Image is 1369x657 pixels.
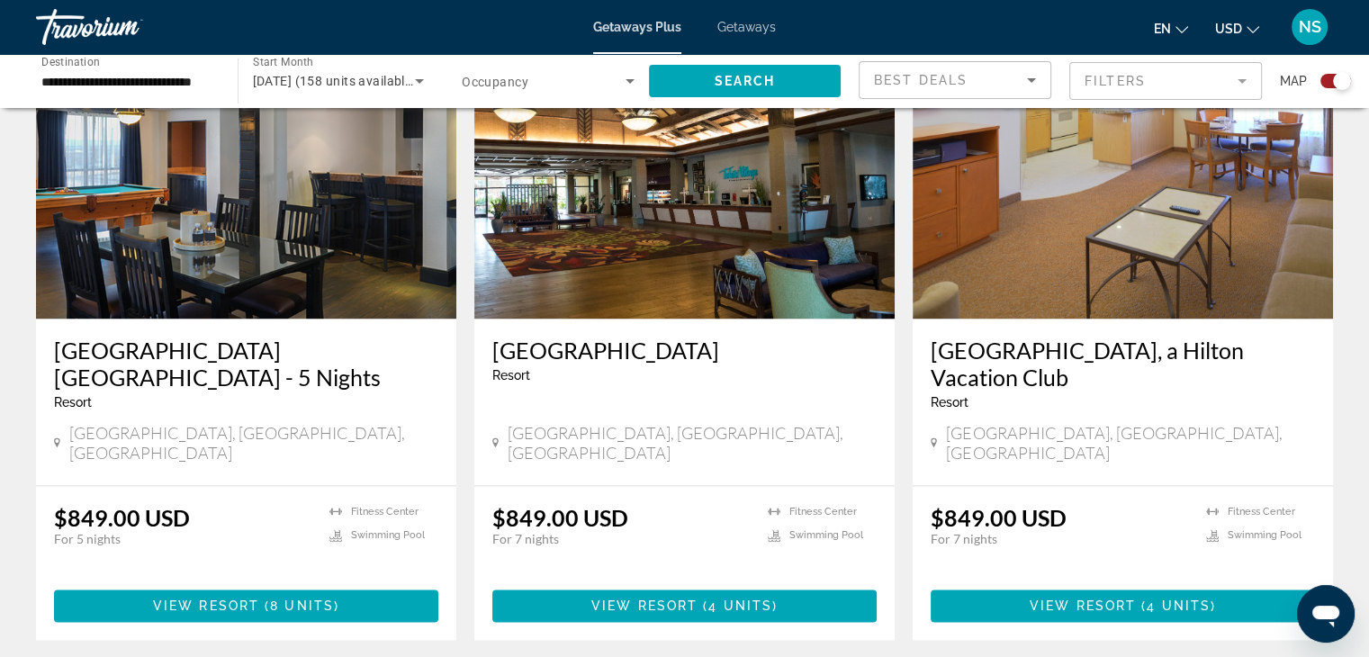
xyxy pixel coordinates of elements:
[1228,506,1295,517] span: Fitness Center
[492,368,530,382] span: Resort
[253,74,417,88] span: [DATE] (158 units available)
[931,531,1188,547] p: For 7 nights
[708,598,772,613] span: 4 units
[351,529,425,541] span: Swimming Pool
[789,529,863,541] span: Swimming Pool
[931,504,1067,531] p: $849.00 USD
[1030,598,1136,613] span: View Resort
[54,395,92,409] span: Resort
[492,531,750,547] p: For 7 nights
[717,20,776,34] a: Getaways
[1215,15,1259,41] button: Change currency
[54,589,438,622] button: View Resort(8 units)
[41,55,100,67] span: Destination
[1228,529,1301,541] span: Swimming Pool
[69,423,438,463] span: [GEOGRAPHIC_DATA], [GEOGRAPHIC_DATA], [GEOGRAPHIC_DATA]
[1280,68,1307,94] span: Map
[474,31,895,319] img: C610O01X.jpg
[1154,22,1171,36] span: en
[1069,61,1262,101] button: Filter
[913,31,1333,319] img: DN89E01X.jpg
[1297,585,1355,643] iframe: Button to launch messaging window
[946,423,1315,463] span: [GEOGRAPHIC_DATA], [GEOGRAPHIC_DATA], [GEOGRAPHIC_DATA]
[54,504,190,531] p: $849.00 USD
[351,506,419,517] span: Fitness Center
[1154,15,1188,41] button: Change language
[931,337,1315,391] a: [GEOGRAPHIC_DATA], a Hilton Vacation Club
[259,598,339,613] span: ( )
[1147,598,1211,613] span: 4 units
[1299,18,1321,36] span: NS
[492,504,628,531] p: $849.00 USD
[253,56,313,68] span: Start Month
[1136,598,1216,613] span: ( )
[649,65,842,97] button: Search
[1215,22,1242,36] span: USD
[874,73,968,87] span: Best Deals
[36,31,456,319] img: RM79I01X.jpg
[931,589,1315,622] button: View Resort(4 units)
[714,74,775,88] span: Search
[789,506,857,517] span: Fitness Center
[593,20,681,34] a: Getaways Plus
[1286,8,1333,46] button: User Menu
[492,337,877,364] a: [GEOGRAPHIC_DATA]
[591,598,698,613] span: View Resort
[54,531,311,547] p: For 5 nights
[492,589,877,622] button: View Resort(4 units)
[462,75,528,89] span: Occupancy
[153,598,259,613] span: View Resort
[36,4,216,50] a: Travorium
[508,423,877,463] span: [GEOGRAPHIC_DATA], [GEOGRAPHIC_DATA], [GEOGRAPHIC_DATA]
[931,395,968,409] span: Resort
[270,598,334,613] span: 8 units
[54,337,438,391] a: [GEOGRAPHIC_DATA] [GEOGRAPHIC_DATA] - 5 Nights
[874,69,1036,91] mat-select: Sort by
[698,598,778,613] span: ( )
